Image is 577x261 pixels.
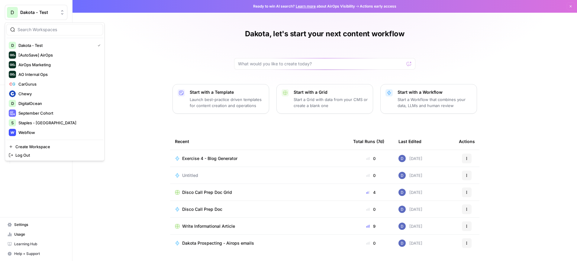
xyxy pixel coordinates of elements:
[353,206,389,212] div: 0
[182,223,235,229] span: Write Informational Article
[398,172,406,179] img: oynt3kinlmekmaa1z2gxuuo0y08d
[18,42,93,48] span: Dakota - Test
[459,133,475,150] div: Actions
[18,129,98,135] span: Webflow
[5,220,67,230] a: Settings
[175,240,343,246] a: Dakota Prospecting - Airops emails
[245,29,405,39] h1: Dakota, let's start your next content workflow
[14,251,65,256] span: Help + Support
[398,155,406,162] img: oynt3kinlmekmaa1z2gxuuo0y08d
[294,96,368,109] p: Start a Grid with data from your CMS or create a blank one
[182,189,232,195] span: Disco Call Prep Doc Grid
[14,222,65,227] span: Settings
[398,89,472,95] p: Start with a Workflow
[6,151,103,159] a: Log Out
[238,61,404,67] input: What would you like to create today?
[9,109,16,117] img: September Cohort Logo
[398,240,406,247] img: oynt3kinlmekmaa1z2gxuuo0y08d
[5,239,67,249] a: Learning Hub
[175,172,343,178] a: Untitled
[398,133,421,150] div: Last Edited
[9,80,16,88] img: CarGurus Logo
[398,223,406,230] img: oynt3kinlmekmaa1z2gxuuo0y08d
[175,223,343,229] a: Write Informational Article
[182,240,254,246] span: Dakota Prospecting - Airops emails
[353,172,389,178] div: 0
[18,110,98,116] span: September Cohort
[18,81,98,87] span: CarGurus
[5,230,67,239] a: Usage
[18,52,98,58] span: [AutoSave] AirOps
[182,206,222,212] span: Disco Call Prep Doc
[294,89,368,95] p: Start with a Grid
[398,223,422,230] div: [DATE]
[353,133,384,150] div: Total Runs (7d)
[11,9,14,16] span: D
[175,133,343,150] div: Recent
[11,120,14,126] span: S
[14,241,65,247] span: Learning Hub
[398,155,422,162] div: [DATE]
[9,71,16,78] img: AO Internal Ops Logo
[9,90,16,97] img: Chewy Logo
[18,62,98,68] span: AirOps Marketing
[5,249,67,259] button: Help + Support
[9,61,16,68] img: AirOps Marketing Logo
[18,100,98,106] span: DigitalOcean
[14,232,65,237] span: Usage
[18,27,99,33] input: Search Workspaces
[253,4,355,9] span: Ready to win AI search? about AirOps Visibility
[175,189,343,195] a: Disco Call Prep Doc Grid
[175,206,343,212] a: Disco Call Prep Doc
[6,142,103,151] a: Create Workspace
[11,100,14,106] span: D
[5,22,105,161] div: Workspace: Dakota - Test
[360,4,396,9] span: Actions early access
[172,84,269,114] button: Start with a TemplateLaunch best-practice driven templates for content creation and operations
[353,189,389,195] div: 4
[182,172,198,178] span: Untitled
[190,96,264,109] p: Launch best-practice driven templates for content creation and operations
[18,120,98,126] span: Staples - [GEOGRAPHIC_DATA]
[398,96,472,109] p: Start a Workflow that combines your data, LLMs and human review
[15,144,98,150] span: Create Workspace
[18,71,98,77] span: AO Internal Ops
[398,189,422,196] div: [DATE]
[398,189,406,196] img: oynt3kinlmekmaa1z2gxuuo0y08d
[175,155,343,161] a: Exercise 4 - Blog Generator
[190,89,264,95] p: Start with a Template
[9,51,16,59] img: [AutoSave] AirOps Logo
[5,5,67,20] button: Workspace: Dakota - Test
[398,172,422,179] div: [DATE]
[11,42,14,48] span: D
[9,129,16,136] img: Webflow Logo
[20,9,57,15] span: Dakota - Test
[398,206,406,213] img: oynt3kinlmekmaa1z2gxuuo0y08d
[353,155,389,161] div: 0
[353,240,389,246] div: 0
[398,206,422,213] div: [DATE]
[15,152,98,158] span: Log Out
[296,4,316,8] a: Learn more
[398,240,422,247] div: [DATE]
[380,84,477,114] button: Start with a WorkflowStart a Workflow that combines your data, LLMs and human review
[18,91,98,97] span: Chewy
[276,84,373,114] button: Start with a GridStart a Grid with data from your CMS or create a blank one
[353,223,389,229] div: 9
[182,155,237,161] span: Exercise 4 - Blog Generator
